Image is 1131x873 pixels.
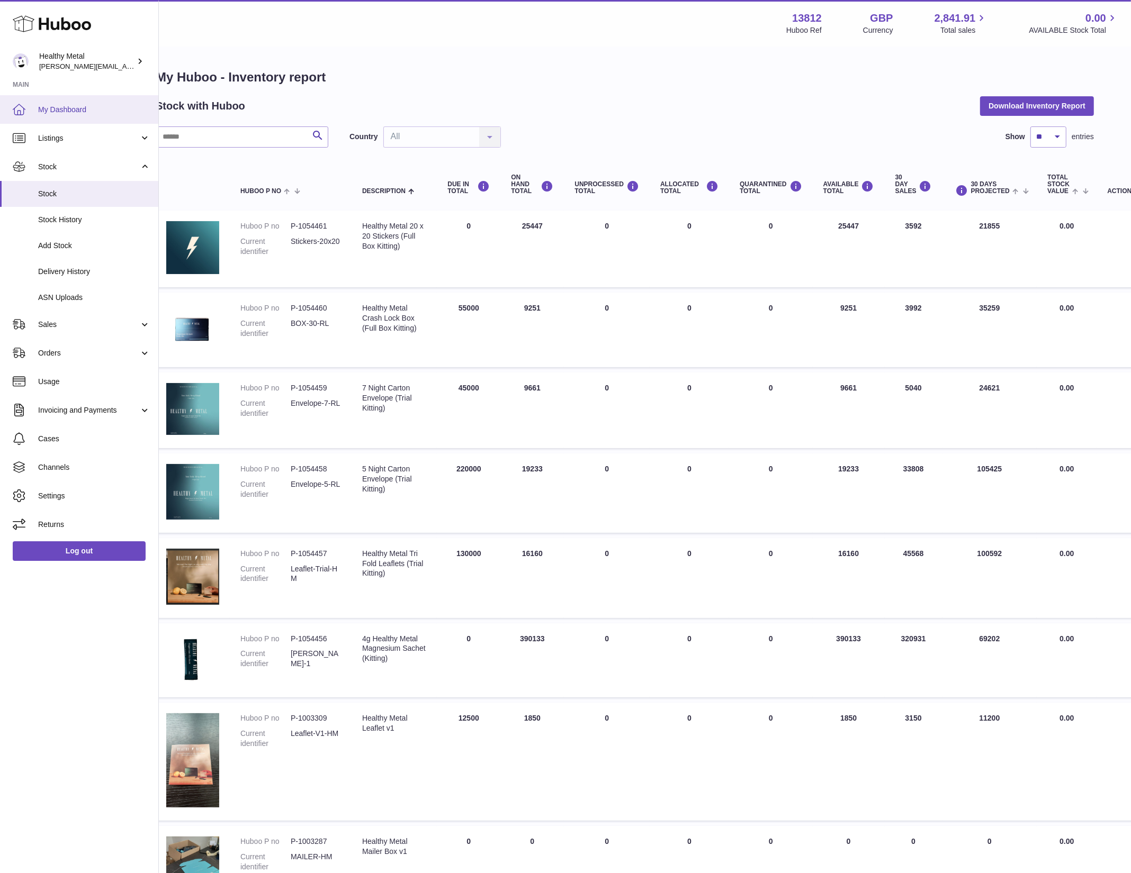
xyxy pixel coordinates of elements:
span: 0.00 [1060,384,1074,392]
img: product image [166,549,219,605]
dt: Current identifier [240,649,291,669]
dd: Envelope-7-RL [291,398,341,419]
span: [PERSON_NAME][EMAIL_ADDRESS][DOMAIN_NAME] [39,62,212,70]
dd: [PERSON_NAME]-1 [291,649,341,669]
dd: P-1054460 [291,303,341,313]
dd: Stickers-20x20 [291,237,341,257]
span: 0.00 [1060,837,1074,845]
td: 0 [564,453,650,533]
td: 0 [650,623,729,698]
td: 35259 [942,293,1037,367]
td: 0 [437,623,500,698]
dt: Huboo P no [240,713,291,723]
td: 0 [564,538,650,618]
dd: BOX-30-RL [291,319,341,339]
span: Huboo P no [240,188,281,195]
td: 390133 [500,623,564,698]
span: ASN Uploads [38,293,150,303]
span: 0 [769,465,773,473]
span: Usage [38,377,150,387]
span: Stock [38,189,150,199]
td: 0 [564,623,650,698]
div: Healthy Metal Tri Fold Leaflets (Trial Kitting) [362,549,426,579]
span: My Dashboard [38,105,150,115]
td: 21855 [942,211,1037,287]
dd: P-1054456 [291,634,341,644]
dt: Current identifier [240,564,291,584]
span: 0 [769,304,773,312]
div: Healthy Metal Mailer Box v1 [362,836,426,857]
div: Healthy Metal 20 x 20 Stickers (Full Box Kitting) [362,221,426,251]
span: 0 [769,384,773,392]
dt: Current identifier [240,319,291,339]
td: 12500 [437,703,500,821]
div: Healthy Metal [39,51,134,71]
dt: Current identifier [240,729,291,749]
td: 105425 [942,453,1037,533]
span: Delivery History [38,267,150,277]
span: Orders [38,348,139,358]
dt: Huboo P no [240,221,291,231]
div: 5 Night Carton Envelope (Trial Kitting) [362,464,426,494]
span: 0.00 [1060,465,1074,473]
span: Channels [38,462,150,472]
a: Log out [13,541,146,560]
a: 2,841.91 Total sales [935,11,988,35]
dd: P-1054459 [291,383,341,393]
td: 0 [650,293,729,367]
td: 19233 [813,453,885,533]
img: product image [166,713,219,807]
span: 0 [769,549,773,558]
td: 9661 [500,372,564,448]
dd: MAILER-HM [291,852,341,872]
td: 0 [650,453,729,533]
span: Settings [38,491,150,501]
td: 9251 [500,293,564,367]
td: 45000 [437,372,500,448]
td: 1850 [500,703,564,821]
td: 24621 [942,372,1037,448]
span: 0.00 [1060,304,1074,312]
dt: Huboo P no [240,836,291,847]
span: Add Stock [38,241,150,251]
td: 0 [564,211,650,287]
td: 390133 [813,623,885,698]
img: jose@healthy-metal.com [13,53,29,69]
span: Stock History [38,215,150,225]
td: 320931 [885,623,942,698]
span: 0 [769,634,773,643]
span: AVAILABLE Stock Total [1029,25,1118,35]
img: product image [166,634,219,685]
span: Listings [38,133,139,143]
span: Total stock value [1047,174,1070,195]
td: 9251 [813,293,885,367]
span: 0 [769,222,773,230]
dd: Envelope-5-RL [291,479,341,499]
div: UNPROCESSED Total [575,180,639,195]
dt: Current identifier [240,237,291,257]
div: 7 Night Carton Envelope (Trial Kitting) [362,383,426,413]
td: 3992 [885,293,942,367]
h1: My Huboo - Inventory report [156,69,1094,86]
label: Show [1006,132,1025,142]
div: AVAILABLE Total [823,180,874,195]
span: Stock [38,162,139,172]
span: 0.00 [1085,11,1106,25]
span: 0.00 [1060,714,1074,722]
td: 3592 [885,211,942,287]
td: 19233 [500,453,564,533]
span: Description [362,188,406,195]
td: 9661 [813,372,885,448]
div: DUE IN TOTAL [447,180,490,195]
img: product image [166,383,219,435]
div: 4g Healthy Metal Magnesium Sachet (Kitting) [362,634,426,664]
img: product image [166,464,219,520]
dt: Huboo P no [240,303,291,313]
td: 33808 [885,453,942,533]
td: 1850 [813,703,885,821]
div: 30 DAY SALES [895,174,932,195]
h2: Stock with Huboo [156,99,245,113]
td: 0 [564,703,650,821]
td: 0 [650,211,729,287]
dd: P-1054461 [291,221,341,231]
